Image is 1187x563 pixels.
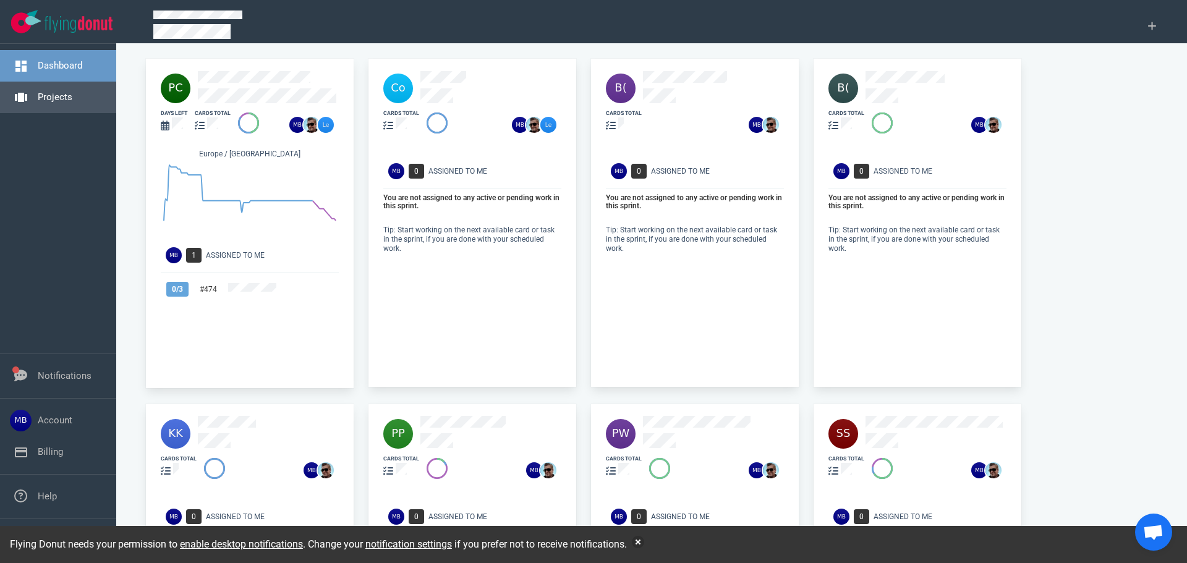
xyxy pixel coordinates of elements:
[985,462,1002,478] img: 26
[428,511,569,522] div: Assigned To Me
[383,419,413,449] img: 40
[606,419,636,449] img: 40
[631,164,647,179] span: 0
[611,509,627,525] img: Avatar
[383,194,561,211] p: You are not assigned to any active or pending work in this sprint.
[38,415,72,426] a: Account
[526,117,542,133] img: 26
[606,226,784,253] p: Tip: Start working on the next available card or task in the sprint, if you are done with your sc...
[828,194,1006,211] p: You are not assigned to any active or pending work in this sprint.
[833,509,849,525] img: Avatar
[186,509,202,524] span: 0
[985,117,1002,133] img: 26
[383,455,419,463] div: cards total
[383,226,561,253] p: Tip: Start working on the next available card or task in the sprint, if you are done with your sc...
[186,248,202,263] span: 1
[304,117,320,133] img: 26
[161,455,197,463] div: cards total
[409,509,424,524] span: 0
[388,509,404,525] img: Avatar
[166,247,182,263] img: Avatar
[874,511,1014,522] div: Assigned To Me
[304,462,320,478] img: 26
[303,538,627,550] span: . Change your if you prefer not to receive notifications.
[161,74,190,103] img: 40
[161,419,190,449] img: 40
[651,511,791,522] div: Assigned To Me
[195,109,231,117] div: cards total
[540,462,556,478] img: 26
[828,109,864,117] div: cards total
[749,462,765,478] img: 26
[383,74,413,103] img: 40
[828,419,858,449] img: 40
[611,163,627,179] img: Avatar
[606,74,636,103] img: 40
[38,60,82,71] a: Dashboard
[540,117,556,133] img: 26
[38,446,63,457] a: Billing
[166,282,189,297] span: 0 / 3
[409,164,424,179] span: 0
[749,117,765,133] img: 26
[828,226,1006,253] p: Tip: Start working on the next available card or task in the sprint, if you are done with your sc...
[206,250,346,261] div: Assigned To Me
[388,163,404,179] img: Avatar
[631,509,647,524] span: 0
[763,462,779,478] img: 26
[606,455,642,463] div: cards total
[383,109,419,117] div: cards total
[606,194,784,211] p: You are not assigned to any active or pending work in this sprint.
[161,148,339,162] div: Europe / [GEOGRAPHIC_DATA]
[828,455,864,463] div: cards total
[428,166,569,177] div: Assigned To Me
[166,509,182,525] img: Avatar
[289,117,305,133] img: 26
[874,166,1014,177] div: Assigned To Me
[651,166,791,177] div: Assigned To Me
[38,370,91,381] a: Notifications
[526,462,542,478] img: 26
[180,538,303,550] a: enable desktop notifications
[318,117,334,133] img: 26
[828,74,858,103] img: 40
[763,117,779,133] img: 26
[854,509,869,524] span: 0
[318,462,334,478] img: 26
[38,491,57,502] a: Help
[161,109,187,117] div: days left
[206,511,346,522] div: Assigned To Me
[365,538,452,550] a: notification settings
[971,117,987,133] img: 26
[200,285,217,294] a: #474
[606,109,642,117] div: cards total
[10,538,303,550] span: Flying Donut needs your permission to
[971,462,987,478] img: 26
[45,16,113,33] img: Flying Donut text logo
[512,117,528,133] img: 26
[854,164,869,179] span: 0
[1135,514,1172,551] div: Open de chat
[833,163,849,179] img: Avatar
[38,91,72,103] a: Projects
